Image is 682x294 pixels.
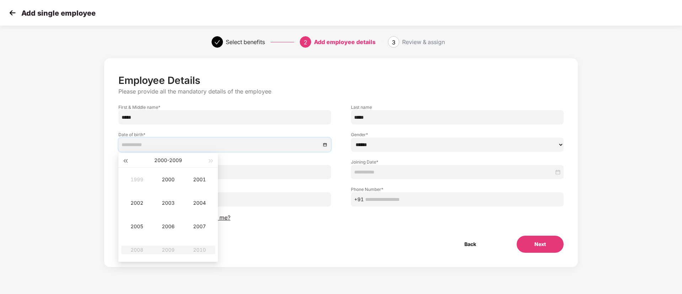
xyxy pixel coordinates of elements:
[402,36,445,48] div: Review & assign
[517,236,564,253] button: Next
[118,186,331,192] label: Email ID
[118,132,331,138] label: Date of birth
[118,88,564,95] p: Please provide all the mandatory details of the employee
[153,191,184,215] td: 2003
[126,199,148,207] div: 2002
[184,191,215,215] td: 2004
[184,215,215,238] td: 2007
[351,159,564,165] label: Joining Date
[351,132,564,138] label: Gender
[154,153,182,167] button: 2000-2009
[126,175,148,184] div: 1999
[7,7,18,18] img: svg+xml;base64,PHN2ZyB4bWxucz0iaHR0cDovL3d3dy53My5vcmcvMjAwMC9zdmciIHdpZHRoPSIzMCIgaGVpZ2h0PSIzMC...
[126,222,148,231] div: 2005
[158,175,179,184] div: 2000
[447,236,494,253] button: Back
[153,215,184,238] td: 2006
[351,104,564,110] label: Last name
[121,215,153,238] td: 2005
[189,175,210,184] div: 2001
[158,222,179,231] div: 2006
[184,168,215,191] td: 2001
[118,159,331,165] label: Employee ID
[214,39,220,45] span: check
[121,191,153,215] td: 2002
[158,199,179,207] div: 2003
[304,39,307,46] span: 2
[392,39,395,46] span: 3
[121,168,153,191] td: 1999
[153,168,184,191] td: 2000
[314,36,375,48] div: Add employee details
[118,74,564,86] p: Employee Details
[226,36,265,48] div: Select benefits
[189,199,210,207] div: 2004
[118,104,331,110] label: First & Middle name
[354,196,364,203] span: +91
[351,186,564,192] label: Phone Number
[21,9,96,17] p: Add single employee
[189,222,210,231] div: 2007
